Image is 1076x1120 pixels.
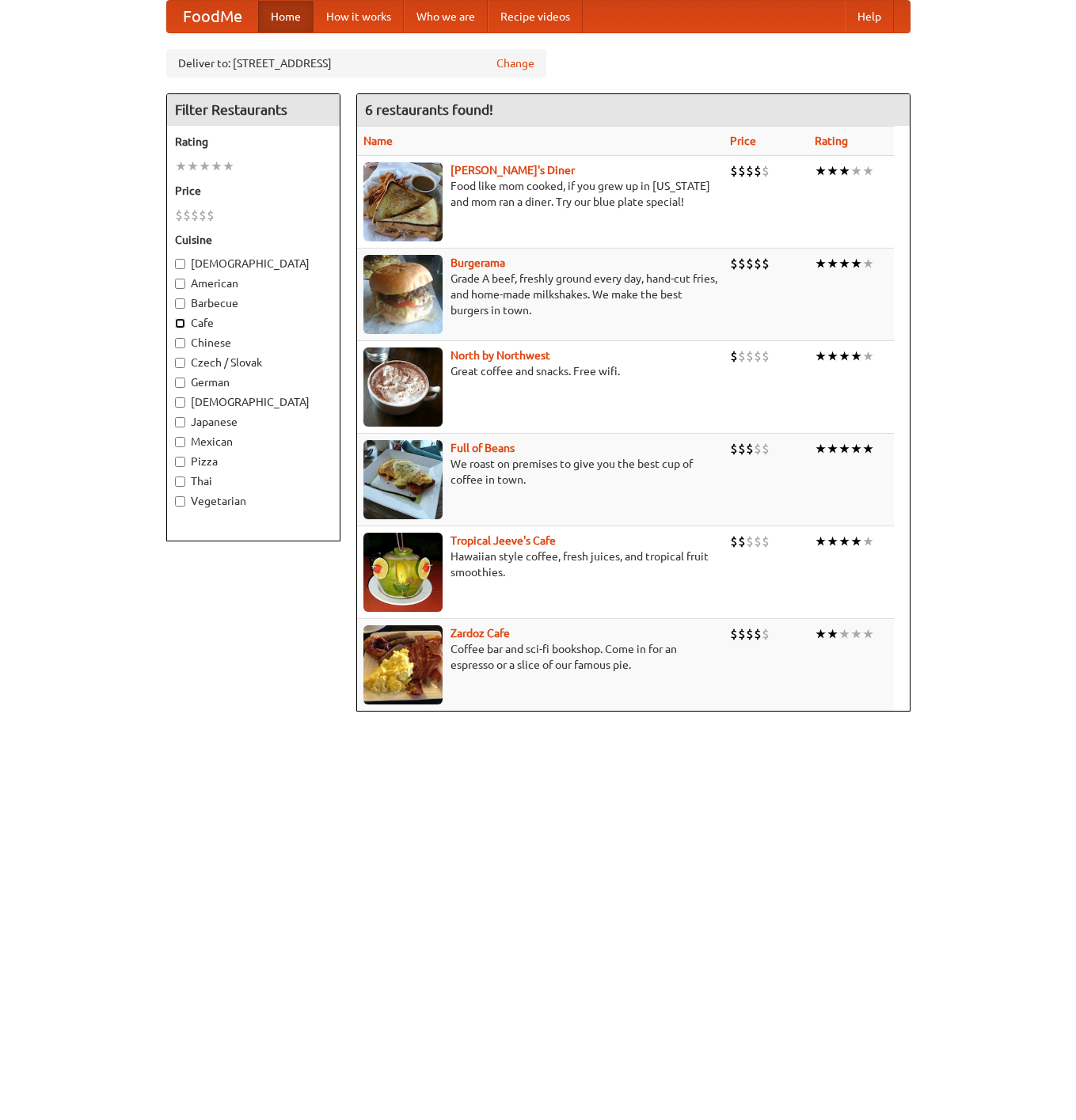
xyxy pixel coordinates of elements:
[730,625,738,643] li: $
[175,183,332,199] h5: Price
[738,533,746,550] li: $
[850,625,862,643] li: ★
[815,625,827,643] li: ★
[754,255,762,272] li: $
[175,476,185,487] input: Thai
[730,255,738,272] li: $
[850,347,862,365] li: ★
[845,1,894,32] a: Help
[730,162,738,180] li: $
[815,162,827,180] li: ★
[815,440,827,457] li: ★
[862,440,874,457] li: ★
[175,338,185,348] input: Chinese
[175,207,183,224] li: $
[167,1,258,32] a: FoodMe
[363,178,717,210] p: Food like mom cooked, if you grew up in [US_STATE] and mom ran a diner. Try our blue plate special!
[815,533,827,550] li: ★
[762,255,770,272] li: $
[363,135,393,147] a: Name
[199,207,207,224] li: $
[738,347,746,365] li: $
[827,162,838,180] li: ★
[862,162,874,180] li: ★
[862,533,874,550] li: ★
[838,440,850,457] li: ★
[175,414,332,430] label: Japanese
[175,335,332,351] label: Chinese
[183,207,191,224] li: $
[838,255,850,272] li: ★
[175,259,185,269] input: [DEMOGRAPHIC_DATA]
[175,454,332,469] label: Pizza
[827,347,838,365] li: ★
[363,641,717,673] p: Coffee bar and sci-fi bookshop. Come in for an espresso or a slice of our famous pie.
[850,162,862,180] li: ★
[850,533,862,550] li: ★
[762,440,770,457] li: $
[451,256,505,269] a: Burgerama
[175,493,332,509] label: Vegetarian
[754,625,762,643] li: $
[175,275,332,291] label: American
[363,440,443,519] img: beans.jpg
[175,295,332,311] label: Barbecue
[175,232,332,248] h5: Cuisine
[754,440,762,457] li: $
[730,347,738,365] li: $
[496,55,534,71] a: Change
[175,279,185,289] input: American
[451,442,515,454] a: Full of Beans
[746,625,754,643] li: $
[363,549,717,580] p: Hawaiian style coffee, fresh juices, and tropical fruit smoothies.
[838,162,850,180] li: ★
[207,207,215,224] li: $
[175,434,332,450] label: Mexican
[762,625,770,643] li: $
[175,417,185,427] input: Japanese
[754,533,762,550] li: $
[827,440,838,457] li: ★
[191,207,199,224] li: $
[222,158,234,175] li: ★
[746,162,754,180] li: $
[746,255,754,272] li: $
[258,1,314,32] a: Home
[363,271,717,318] p: Grade A beef, freshly ground every day, hand-cut fries, and home-made milkshakes. We make the bes...
[175,378,185,388] input: German
[451,534,556,547] a: Tropical Jeeve's Cafe
[746,533,754,550] li: $
[815,347,827,365] li: ★
[746,347,754,365] li: $
[175,315,332,331] label: Cafe
[815,255,827,272] li: ★
[175,318,185,328] input: Cafe
[754,162,762,180] li: $
[211,158,222,175] li: ★
[199,158,211,175] li: ★
[365,102,493,117] ng-pluralize: 6 restaurants found!
[363,255,443,334] img: burgerama.jpg
[762,533,770,550] li: $
[175,358,185,368] input: Czech / Slovak
[862,625,874,643] li: ★
[862,255,874,272] li: ★
[175,496,185,507] input: Vegetarian
[738,440,746,457] li: $
[363,162,443,241] img: sallys.jpg
[363,533,443,612] img: jeeves.jpg
[754,347,762,365] li: $
[827,533,838,550] li: ★
[451,349,550,362] a: North by Northwest
[850,440,862,457] li: ★
[451,627,510,640] a: Zardoz Cafe
[187,158,199,175] li: ★
[166,49,546,78] div: Deliver to: [STREET_ADDRESS]
[730,440,738,457] li: $
[363,456,717,488] p: We roast on premises to give you the best cup of coffee in town.
[314,1,404,32] a: How it works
